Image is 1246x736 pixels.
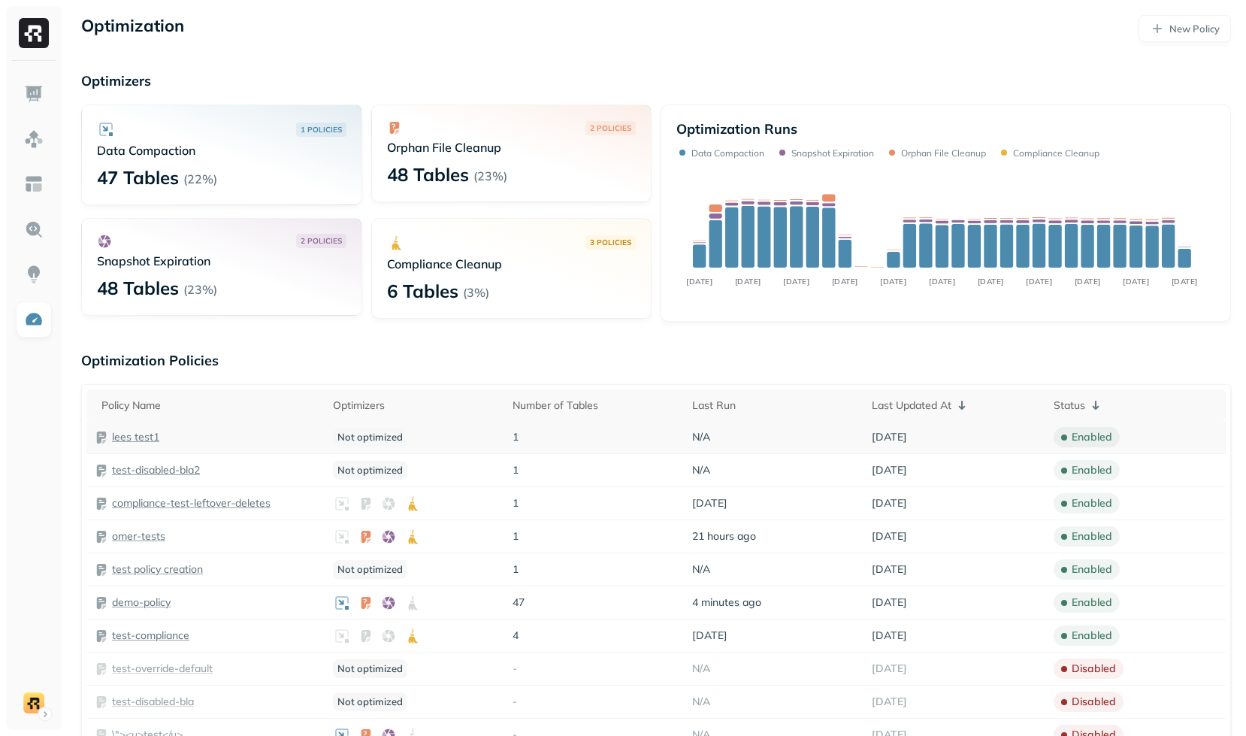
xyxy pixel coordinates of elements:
p: 47 Tables [97,165,179,189]
p: Orphan File Cleanup [387,140,637,155]
p: Not optimized [333,659,407,678]
p: enabled [1072,628,1112,643]
a: New Policy [1139,15,1231,42]
img: Ryft [19,18,49,48]
div: Status [1054,396,1218,414]
tspan: [DATE] [978,277,1004,286]
p: Not optimized [333,560,407,579]
p: disabled [1072,662,1116,676]
p: 1 POLICIES [301,124,342,135]
span: [DATE] [692,496,727,510]
p: - [513,695,677,709]
a: lees test1 [112,430,159,444]
a: demo-policy [112,595,171,610]
tspan: [DATE] [832,277,858,286]
p: enabled [1072,595,1112,610]
p: 2 POLICIES [590,123,631,134]
span: [DATE] [872,662,907,676]
span: [DATE] [872,463,907,477]
p: Not optimized [333,461,407,480]
p: enabled [1072,529,1112,544]
p: enabled [1072,463,1112,477]
a: test policy creation [112,562,203,577]
div: Policy Name [101,398,318,413]
span: [DATE] [872,430,907,444]
div: Optimizers [333,398,497,413]
span: [DATE] [872,595,907,610]
p: Compliance Cleanup [387,256,637,271]
p: Optimization Runs [676,120,797,138]
span: [DATE] [872,695,907,709]
span: N/A [692,662,710,676]
p: Snapshot Expiration [97,253,346,268]
span: [DATE] [872,562,907,577]
tspan: [DATE] [686,277,712,286]
p: disabled [1072,695,1116,709]
a: test-disabled-bla [112,695,194,709]
p: Not optimized [333,692,407,711]
p: 1 [513,529,677,544]
img: Query Explorer [24,220,44,239]
p: ( 23% ) [183,282,217,297]
img: Assets [24,129,44,149]
p: - [513,662,677,676]
p: 6 Tables [387,279,458,303]
span: N/A [692,463,710,477]
p: Snapshot Expiration [791,147,874,159]
tspan: [DATE] [783,277,809,286]
p: Optimizers [81,72,1231,89]
tspan: [DATE] [929,277,955,286]
span: N/A [692,562,710,577]
p: Optimization [81,15,184,42]
a: test-compliance [112,628,189,643]
p: ( 23% ) [473,168,507,183]
p: 48 Tables [97,276,179,300]
p: 1 [513,562,677,577]
p: Data Compaction [97,143,346,158]
p: Not optimized [333,428,407,447]
img: Asset Explorer [24,174,44,194]
p: enabled [1072,562,1112,577]
p: enabled [1072,496,1112,510]
a: compliance-test-leftover-deletes [112,496,271,510]
p: ( 3% ) [463,285,489,300]
a: test-override-default [112,662,213,676]
p: Orphan File Cleanup [901,147,986,159]
tspan: [DATE] [1075,277,1101,286]
p: enabled [1072,430,1112,444]
p: 47 [513,595,677,610]
span: N/A [692,695,710,709]
a: test-disabled-bla2 [112,463,200,477]
span: N/A [692,430,710,444]
p: 4 [513,628,677,643]
img: demo [23,692,44,713]
img: Insights [24,265,44,284]
span: [DATE] [692,628,727,643]
p: 2 POLICIES [301,235,342,247]
span: [DATE] [872,529,907,544]
tspan: [DATE] [880,277,906,286]
p: 1 [513,463,677,477]
img: Dashboard [24,84,44,104]
span: 21 hours ago [692,529,756,544]
div: Last Updated At [872,396,1039,414]
p: 48 Tables [387,162,469,186]
span: 4 minutes ago [692,595,761,610]
p: 3 POLICIES [590,237,631,248]
tspan: [DATE] [1026,277,1052,286]
img: Optimization [24,310,44,329]
span: [DATE] [872,496,907,510]
p: Data Compaction [691,147,764,159]
p: Compliance Cleanup [1013,147,1099,159]
p: 1 [513,496,677,510]
tspan: [DATE] [1172,277,1198,286]
a: omer-tests [112,529,165,544]
tspan: [DATE] [735,277,761,286]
